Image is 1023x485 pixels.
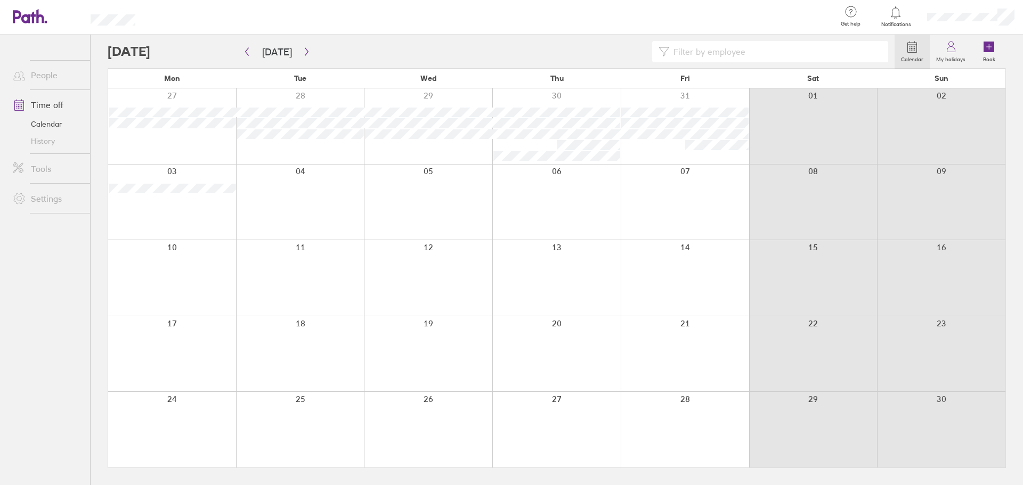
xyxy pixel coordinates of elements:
[4,158,90,179] a: Tools
[420,74,436,83] span: Wed
[977,53,1002,63] label: Book
[680,74,690,83] span: Fri
[807,74,819,83] span: Sat
[254,43,301,61] button: [DATE]
[935,74,948,83] span: Sun
[550,74,564,83] span: Thu
[4,116,90,133] a: Calendar
[294,74,306,83] span: Tue
[669,42,882,62] input: Filter by employee
[4,64,90,86] a: People
[930,35,972,69] a: My holidays
[4,133,90,150] a: History
[4,94,90,116] a: Time off
[879,21,913,28] span: Notifications
[4,188,90,209] a: Settings
[895,35,930,69] a: Calendar
[164,74,180,83] span: Mon
[930,53,972,63] label: My holidays
[879,5,913,28] a: Notifications
[895,53,930,63] label: Calendar
[833,21,868,27] span: Get help
[972,35,1006,69] a: Book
